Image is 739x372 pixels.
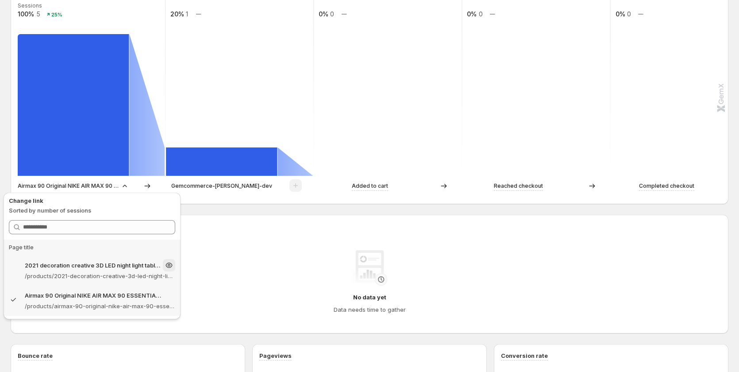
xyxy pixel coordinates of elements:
[627,10,631,18] text: 0
[18,222,721,231] h2: Performance over time
[25,271,175,280] p: /products/2021-decoration-creative-3d-led-night-light-table-lamp-children-bedroom-child-gift-home
[352,182,388,190] p: Added to cart
[25,261,161,270] p: 2021 decoration creative 3D LED night light table lamp children bedroom child gift home
[18,351,53,360] h3: Bounce rate
[186,10,188,18] text: 1
[51,12,62,18] text: 25%
[330,10,334,18] text: 0
[25,291,161,300] p: Airmax 90 Original NIKE AIR MAX 90 ESSENTIAL men's Running Shoes Sport Outdoor Sneakers Athletic ...
[319,10,328,18] text: 0%
[170,10,184,18] text: 20%
[9,196,175,205] p: Change link
[171,182,272,190] p: Gemcommerce-[PERSON_NAME]-dev
[259,351,292,360] h3: Pageviews
[639,182,694,190] p: Completed checkout
[36,10,40,18] text: 5
[9,206,175,215] p: Sorted by number of sessions
[18,10,34,18] text: 100%
[9,244,34,251] span: Page title
[18,182,119,190] p: Airmax 90 Original NIKE AIR MAX 90 ESSENTIAL men's Running Shoes Sport Outdoor Sneakers Athletic ...
[616,10,625,18] text: 0%
[352,250,387,286] img: No data yet
[501,351,548,360] h3: Conversion rate
[18,2,42,9] text: Sessions
[25,302,175,310] p: /products/airmax-90-original-nike-air-max-90-essential-mens-running-shoes-sport-outdoor-sneakers-...
[467,10,477,18] text: 0%
[334,305,406,314] h4: Data needs time to gather
[353,293,386,302] h4: No data yet
[494,182,543,190] p: Reached checkout
[479,10,483,18] text: 0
